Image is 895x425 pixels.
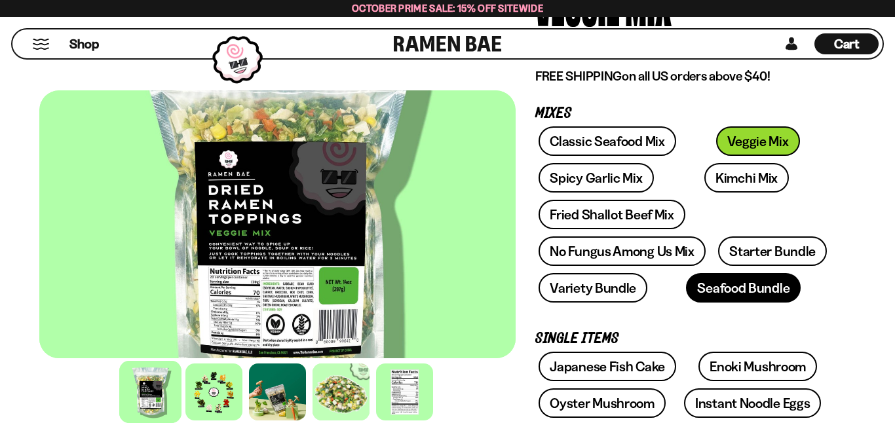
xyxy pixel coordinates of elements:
[718,236,827,266] a: Starter Bundle
[352,2,543,14] span: October Prime Sale: 15% off Sitewide
[539,273,647,303] a: Variety Bundle
[684,388,821,418] a: Instant Noodle Eggs
[69,33,99,54] a: Shop
[686,273,801,303] a: Seafood Bundle
[539,236,705,266] a: No Fungus Among Us Mix
[814,29,879,58] div: Cart
[32,39,50,50] button: Mobile Menu Trigger
[539,200,685,229] a: Fried Shallot Beef Mix
[535,333,836,345] p: Single Items
[539,163,653,193] a: Spicy Garlic Mix
[834,36,860,52] span: Cart
[539,388,666,418] a: Oyster Mushroom
[539,352,676,381] a: Japanese Fish Cake
[704,163,789,193] a: Kimchi Mix
[535,68,622,84] strong: FREE SHIPPING
[698,352,817,381] a: Enoki Mushroom
[69,35,99,53] span: Shop
[535,107,836,120] p: Mixes
[535,68,836,84] p: on all US orders above $40!
[539,126,676,156] a: Classic Seafood Mix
